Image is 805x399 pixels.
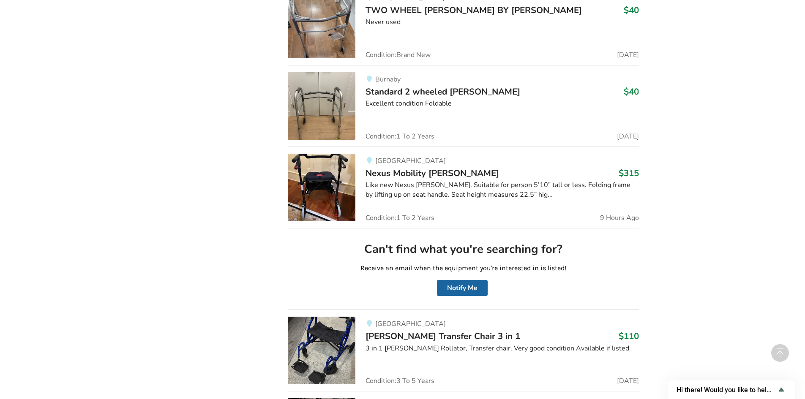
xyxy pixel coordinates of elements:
span: [DATE] [617,377,639,384]
span: Burnaby [375,75,401,84]
h3: $315 [619,168,639,179]
div: Like new Nexus [PERSON_NAME]. Suitable for person 5’10” tall or less. Folding frame by lifting up... [366,180,639,200]
button: Notify Me [437,280,488,296]
div: Never used [366,17,639,27]
h2: Can't find what you're searching for? [295,242,632,257]
span: Standard 2 wheeled [PERSON_NAME] [366,86,520,98]
span: TWO WHEEL [PERSON_NAME] BY [PERSON_NAME] [366,4,582,16]
h3: $40 [624,86,639,97]
span: [DATE] [617,52,639,58]
span: Condition: 1 To 2 Years [366,214,434,221]
span: [GEOGRAPHIC_DATA] [375,156,446,166]
span: 9 Hours Ago [600,214,639,221]
span: [GEOGRAPHIC_DATA] [375,319,446,328]
span: Nexus Mobility [PERSON_NAME] [366,167,499,179]
span: Condition: 1 To 2 Years [366,133,434,140]
button: Show survey - Hi there! Would you like to help us improve AssistList? [677,385,786,395]
img: mobility-nexus mobility walker [288,154,355,221]
p: Receive an email when the equipment you're interested in is listed! [295,263,632,273]
div: Excellent condition Foldable [366,99,639,109]
h3: $40 [624,5,639,16]
a: mobility-nexus mobility walker[GEOGRAPHIC_DATA]Nexus Mobility [PERSON_NAME]$315Like new Nexus [PE... [288,147,639,228]
span: [DATE] [617,133,639,140]
img: mobility-walker transfer chair 3 in 1 [288,317,355,384]
h3: $110 [619,331,639,342]
div: 3 in 1 [PERSON_NAME] Rollator, Transfer chair. Very good condition Available if listed [366,344,639,353]
span: [PERSON_NAME] Transfer Chair 3 in 1 [366,330,520,342]
span: Hi there! Would you like to help us improve AssistList? [677,386,776,394]
img: mobility-standard 2 wheeled walker [288,72,355,140]
span: Condition: Brand New [366,52,431,58]
a: mobility-standard 2 wheeled walker BurnabyStandard 2 wheeled [PERSON_NAME]$40Excellent condition ... [288,65,639,147]
span: Condition: 3 To 5 Years [366,377,434,384]
a: mobility-walker transfer chair 3 in 1[GEOGRAPHIC_DATA][PERSON_NAME] Transfer Chair 3 in 1$1103 in... [288,309,639,391]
